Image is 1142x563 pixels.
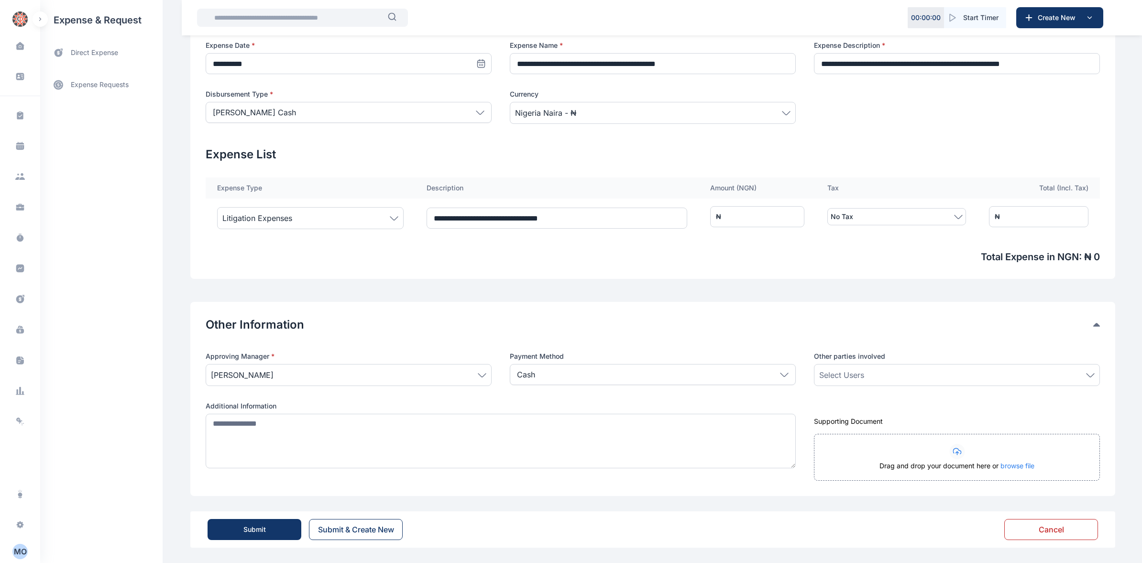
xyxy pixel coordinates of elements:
[814,461,1099,480] div: Drag and drop your document here or
[963,13,999,22] span: Start Timer
[206,401,796,411] label: Additional Information
[1034,13,1084,22] span: Create New
[222,212,292,224] span: Litigation Expenses
[944,7,1006,28] button: Start Timer
[206,147,1100,162] h2: Expense List
[510,352,796,361] label: Payment Method
[517,369,535,380] p: Cash
[12,546,28,557] div: M O
[816,177,977,199] th: Tax
[309,519,403,540] button: Submit & Create New
[819,369,864,381] span: Select Users
[206,250,1100,264] span: Total Expense in NGN : ₦ 0
[814,41,1100,50] label: Expense Description
[206,89,492,99] label: Disbursement Type
[911,13,941,22] p: 00 : 00 : 00
[211,369,274,381] span: [PERSON_NAME]
[206,352,275,361] span: Approving Manager
[831,211,853,222] span: No Tax
[40,40,163,66] a: direct expense
[206,317,1093,332] button: Other Information
[206,177,415,199] th: Expense Type
[1004,519,1098,540] button: Cancel
[206,41,492,50] label: Expense Date
[814,352,885,361] span: Other parties involved
[12,544,28,559] button: MO
[71,48,118,58] span: direct expense
[1000,462,1034,470] span: browse file
[510,41,796,50] label: Expense Name
[699,177,816,199] th: Amount ( NGN )
[995,212,1000,221] div: ₦
[515,107,576,119] span: Nigeria Naira - ₦
[40,66,163,96] div: expense requests
[208,519,301,540] button: Submit
[415,177,698,199] th: Description
[206,317,1100,332] div: Other Information
[977,177,1100,199] th: Total (Incl. Tax)
[6,544,34,559] button: MO
[243,525,266,534] div: Submit
[510,89,538,99] span: Currency
[1016,7,1103,28] button: Create New
[814,417,1100,426] div: Supporting Document
[716,212,721,221] div: ₦
[213,107,296,118] p: [PERSON_NAME] Cash
[40,73,163,96] a: expense requests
